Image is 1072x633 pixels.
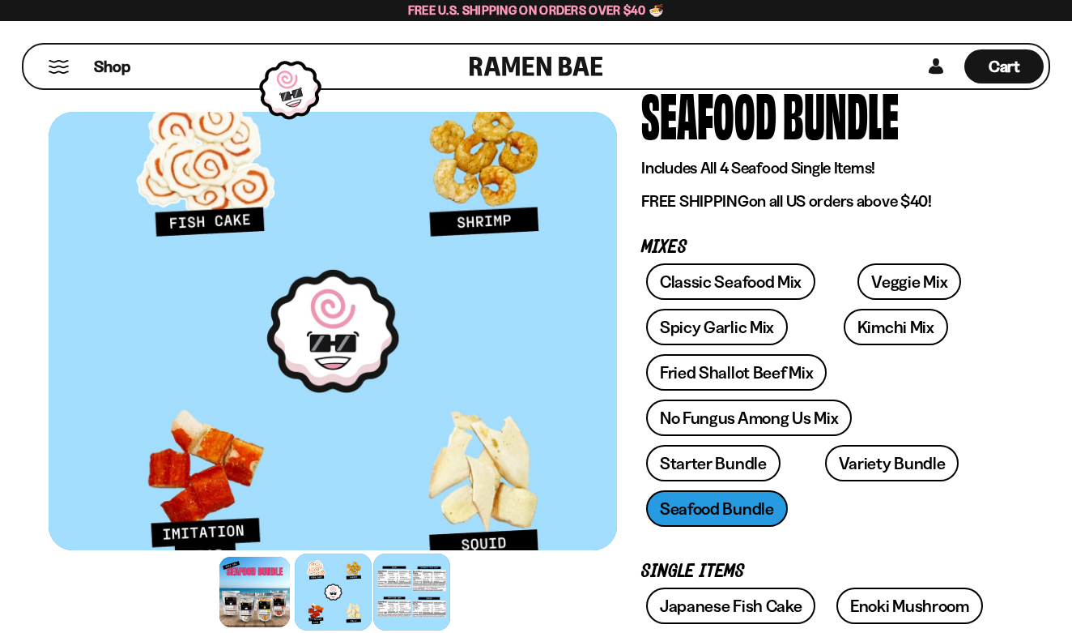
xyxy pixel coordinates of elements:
a: Shop [94,49,130,83]
p: on all US orders above $40! [641,191,999,212]
a: Starter Bundle [646,445,781,481]
a: Kimchi Mix [844,309,948,345]
div: Cart [964,45,1044,88]
a: Variety Bundle [825,445,959,481]
a: Japanese Fish Cake [646,588,816,624]
span: Free U.S. Shipping on Orders over $40 🍜 [408,2,665,18]
a: No Fungus Among Us Mix [646,400,852,436]
p: Mixes [641,240,999,255]
a: Enoki Mushroom [836,588,983,624]
p: Single Items [641,564,999,580]
span: Cart [989,57,1020,76]
div: Seafood [641,83,776,144]
div: Bundle [783,83,899,144]
p: Includes All 4 Seafood Single Items! [641,158,999,178]
a: Fried Shallot Beef Mix [646,354,827,391]
a: Spicy Garlic Mix [646,309,788,345]
a: Classic Seafood Mix [646,263,815,300]
strong: FREE SHIPPING [641,191,748,211]
a: Veggie Mix [857,263,961,300]
button: Mobile Menu Trigger [48,60,70,74]
span: Shop [94,56,130,78]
